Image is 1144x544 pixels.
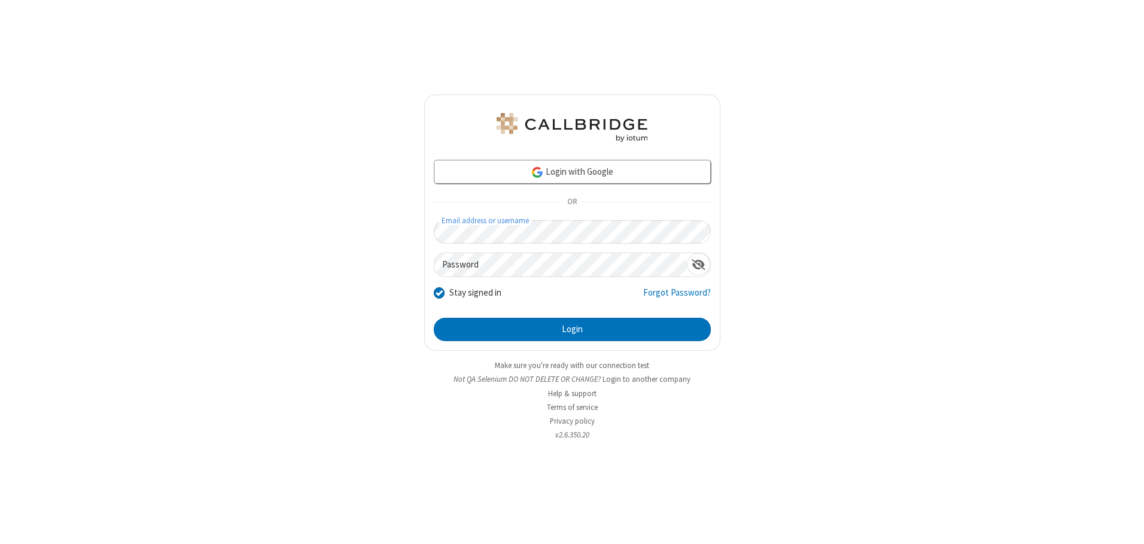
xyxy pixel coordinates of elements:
a: Forgot Password? [643,286,711,309]
li: Not QA Selenium DO NOT DELETE OR CHANGE? [424,373,720,385]
div: Show password [687,253,710,275]
span: OR [562,194,582,211]
a: Login with Google [434,160,711,184]
a: Privacy policy [550,416,595,426]
input: Email address or username [434,220,711,244]
a: Terms of service [547,402,598,412]
input: Password [434,253,687,276]
img: google-icon.png [531,166,544,179]
li: v2.6.350.20 [424,429,720,440]
button: Login [434,318,711,342]
img: QA Selenium DO NOT DELETE OR CHANGE [494,113,650,142]
a: Help & support [548,388,597,399]
a: Make sure you're ready with our connection test [495,360,649,370]
label: Stay signed in [449,286,501,300]
button: Login to another company [603,373,690,385]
